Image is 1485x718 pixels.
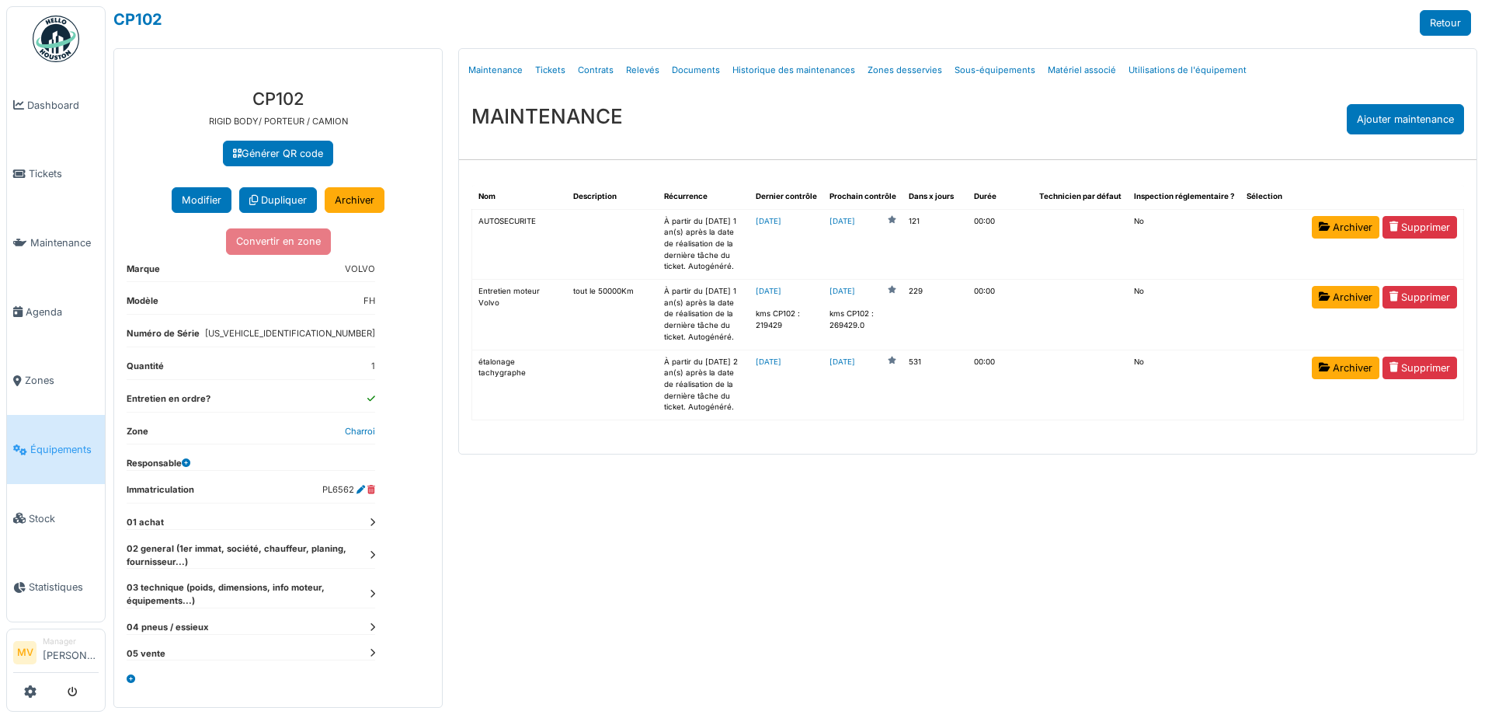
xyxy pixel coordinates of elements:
[127,425,148,444] dt: Zone
[1312,357,1379,379] a: Archiver
[658,185,749,209] th: Récurrence
[462,52,529,89] a: Maintenance
[43,636,99,669] li: [PERSON_NAME]
[363,295,375,308] dd: FH
[749,280,823,350] td: kms CP102 : 219429
[127,581,375,608] dt: 03 technique (poids, dimensions, info moteur, équipements...)
[823,185,902,209] th: Prochain contrôle
[756,287,781,295] a: [DATE]
[968,280,1033,350] td: 00:00
[127,392,210,412] dt: Entretien en ordre?
[345,263,375,276] dd: VOLVO
[345,426,375,437] a: Charroi
[127,542,375,569] dt: 02 general (1er immat, société, chauffeur, planing, fournisseur...)
[658,280,749,350] td: À partir du [DATE] 1 an(s) après la date de réalisation de la dernière tâche du ticket. Autogénéré.
[658,350,749,420] td: À partir du [DATE] 2 an(s) après la date de réalisation de la dernière tâche du ticket. Autogénéré.
[1122,52,1253,89] a: Utilisations de l'équipement
[7,277,105,347] a: Agenda
[472,350,567,420] td: étalonage tachygraphe
[7,71,105,140] a: Dashboard
[968,209,1033,279] td: 00:00
[127,621,375,634] dt: 04 pneus / essieux
[1240,185,1306,209] th: Sélection
[7,140,105,209] a: Tickets
[567,280,659,350] td: tout le 50000Km
[1312,216,1379,239] a: Archiver
[1382,286,1457,308] a: Supprimer
[127,360,164,379] dt: Quantité
[29,511,99,526] span: Stock
[829,216,855,228] a: [DATE]
[127,516,375,529] dt: 01 achat
[29,166,99,181] span: Tickets
[172,187,231,213] button: Modifier
[1128,185,1240,209] th: Inspection réglementaire ?
[902,185,968,209] th: Dans x jours
[749,185,823,209] th: Dernier contrôle
[127,327,200,347] dt: Numéro de Série
[620,52,666,89] a: Relevés
[902,209,968,279] td: 121
[861,52,948,89] a: Zones desservies
[1420,10,1471,36] a: Retour
[127,295,158,314] dt: Modèle
[7,484,105,553] a: Stock
[127,483,194,503] dt: Immatriculation
[30,442,99,457] span: Équipements
[127,263,160,282] dt: Marque
[1382,216,1457,239] a: Supprimer
[1033,185,1128,209] th: Technicien par défaut
[371,360,375,373] dd: 1
[7,553,105,622] a: Statistiques
[968,185,1033,209] th: Durée
[33,16,79,62] img: Badge_color-CXgf-gQk.svg
[756,217,781,225] a: [DATE]
[1382,357,1457,379] a: Supprimer
[239,187,317,213] a: Dupliquer
[1134,287,1144,295] span: translation missing: fr.shared.no
[7,208,105,277] a: Maintenance
[726,52,861,89] a: Historique des maintenances
[1134,217,1144,225] span: translation missing: fr.shared.no
[829,286,855,298] a: [DATE]
[127,115,430,128] p: RIGID BODY/ PORTEUR / CAMION
[823,280,902,350] td: kms CP102 : 269429.0
[666,52,726,89] a: Documents
[529,52,572,89] a: Tickets
[43,636,99,647] div: Manager
[1042,52,1122,89] a: Matériel associé
[902,280,968,350] td: 229
[829,357,855,368] a: [DATE]
[658,209,749,279] td: À partir du [DATE] 1 an(s) après la date de réalisation de la dernière tâche du ticket. Autogénéré.
[325,187,384,213] a: Archiver
[7,347,105,416] a: Zones
[113,10,162,29] a: CP102
[1347,104,1464,134] div: Ajouter maintenance
[756,357,781,366] a: [DATE]
[567,185,659,209] th: Description
[948,52,1042,89] a: Sous-équipements
[472,209,567,279] td: AUTOSECURITE
[902,350,968,420] td: 531
[7,415,105,484] a: Équipements
[29,580,99,594] span: Statistiques
[472,185,567,209] th: Nom
[13,636,99,673] a: MV Manager[PERSON_NAME]
[25,373,99,388] span: Zones
[572,52,620,89] a: Contrats
[223,141,333,166] a: Générer QR code
[27,98,99,113] span: Dashboard
[26,305,99,319] span: Agenda
[471,104,623,128] h3: MAINTENANCE
[205,327,375,340] dd: [US_VEHICLE_IDENTIFICATION_NUMBER]
[472,280,567,350] td: Entretien moteur Volvo
[1312,286,1379,308] a: Archiver
[127,457,190,470] dt: Responsable
[322,483,375,497] dd: PL6562
[968,350,1033,420] td: 00:00
[127,647,375,660] dt: 05 vente
[13,641,37,664] li: MV
[127,89,430,109] h3: CP102
[1134,357,1144,366] span: translation missing: fr.shared.no
[30,235,99,250] span: Maintenance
